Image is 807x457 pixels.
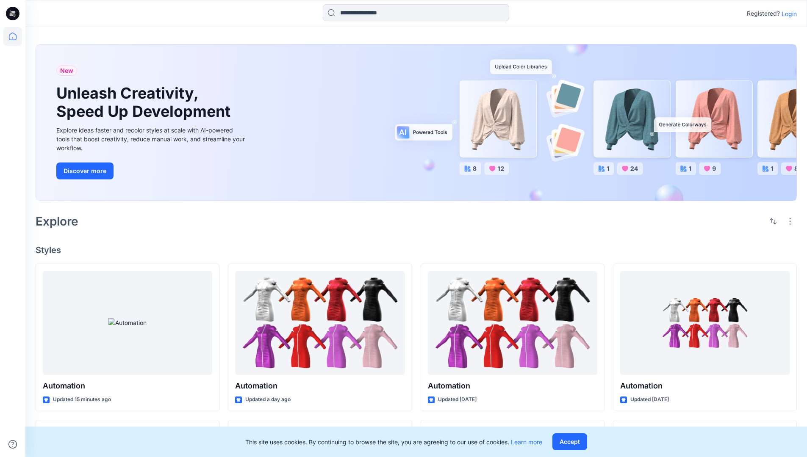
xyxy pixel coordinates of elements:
p: Registered? [747,8,780,19]
p: Updated [DATE] [438,395,477,404]
p: Updated [DATE] [630,395,669,404]
h1: Unleash Creativity, Speed Up Development [56,84,234,121]
a: Learn more [511,438,542,446]
span: New [60,66,73,76]
p: Automation [43,380,212,392]
div: Explore ideas faster and recolor styles at scale with AI-powered tools that boost creativity, red... [56,126,247,152]
h2: Explore [36,215,78,228]
a: Discover more [56,162,247,179]
a: Automation [235,271,405,375]
button: Accept [552,433,587,450]
button: Discover more [56,162,114,179]
a: Automation [43,271,212,375]
p: Login [782,9,797,18]
p: Automation [620,380,790,392]
a: Automation [620,271,790,375]
p: Updated 15 minutes ago [53,395,111,404]
p: Automation [235,380,405,392]
p: This site uses cookies. By continuing to browse the site, you are agreeing to our use of cookies. [245,438,542,446]
p: Updated a day ago [245,395,291,404]
h4: Styles [36,245,797,255]
a: Automation [428,271,597,375]
p: Automation [428,380,597,392]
